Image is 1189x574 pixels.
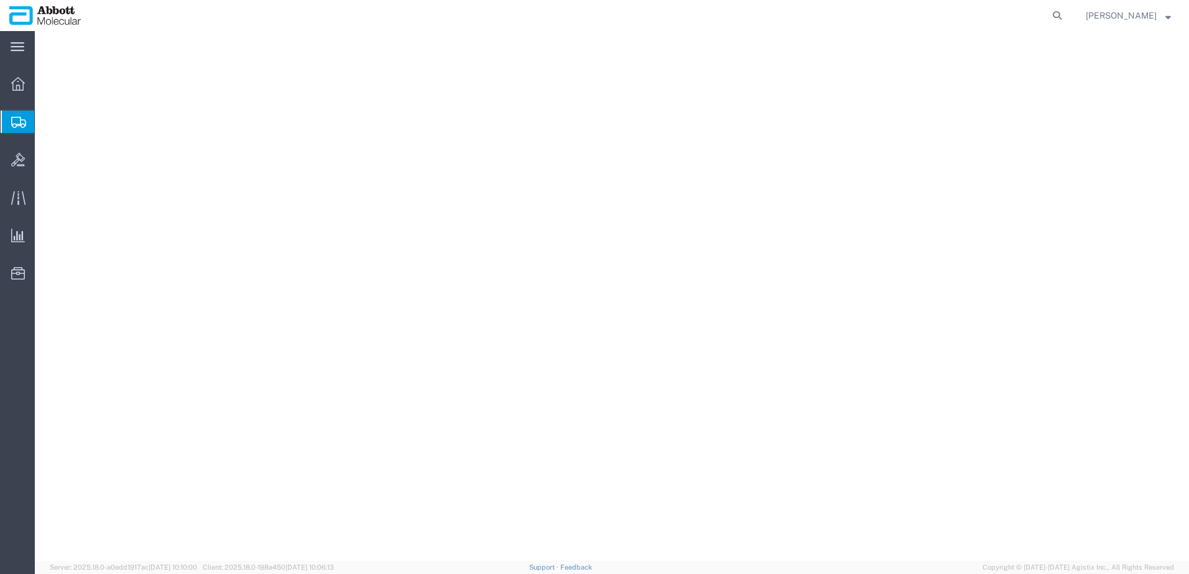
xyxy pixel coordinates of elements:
span: Server: 2025.18.0-a0edd1917ac [50,563,197,571]
iframe: FS Legacy Container [35,31,1189,561]
a: Support [529,563,560,571]
span: Client: 2025.18.0-198a450 [203,563,334,571]
span: Raza Khan [1086,9,1157,22]
span: Copyright © [DATE]-[DATE] Agistix Inc., All Rights Reserved [983,562,1174,573]
a: Feedback [560,563,592,571]
span: [DATE] 10:10:00 [149,563,197,571]
img: logo [9,6,81,25]
span: [DATE] 10:06:13 [285,563,334,571]
button: [PERSON_NAME] [1085,8,1172,23]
